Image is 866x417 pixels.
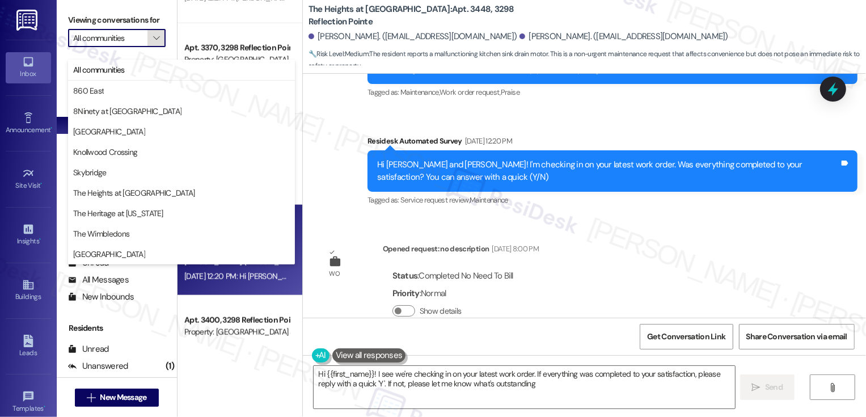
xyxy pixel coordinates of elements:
span: The Heritage at [US_STATE] [73,208,163,219]
div: : Completed No Need To Bill [392,267,513,285]
button: New Message [75,389,159,407]
span: Knollwood Crossing [73,146,137,158]
div: All Messages [68,274,129,286]
div: Apt. 3370, 3298 Reflection Pointe [184,42,289,54]
a: Leads [6,331,51,362]
span: New Message [100,391,146,403]
div: Tagged as: [367,84,857,100]
textarea: Hi {{first_name}}! I see we're checking in on your latest work order. If everything was completed... [314,366,735,408]
div: Prospects + Residents [57,64,177,76]
strong: 🔧 Risk Level: Medium [309,49,369,58]
i:  [87,393,95,402]
div: Property: [GEOGRAPHIC_DATA] at [GEOGRAPHIC_DATA] [184,54,289,66]
span: [GEOGRAPHIC_DATA] [73,248,145,260]
span: : The resident reports a malfunctioning kitchen sink drain motor. This is a non-urgent maintenanc... [309,48,866,73]
div: Opened request: no description [383,243,539,259]
label: Show details [420,305,462,317]
i:  [752,383,761,392]
div: Unanswered [68,360,128,372]
a: Site Visit • [6,164,51,195]
span: All communities [73,64,125,75]
i:  [153,33,159,43]
span: • [44,403,45,411]
button: Send [740,374,795,400]
div: Unread [68,343,109,355]
span: [GEOGRAPHIC_DATA] [73,126,145,137]
div: [PERSON_NAME]. ([EMAIL_ADDRESS][DOMAIN_NAME]) [519,31,728,43]
span: Get Conversation Link [647,331,725,343]
label: Viewing conversations for [68,11,166,29]
span: Send [765,381,783,393]
span: Skybridge [73,167,107,178]
i:  [829,383,837,392]
span: • [41,180,43,188]
a: Buildings [6,275,51,306]
div: Apt. 3400, 3298 Reflection Pointe [184,314,289,326]
span: Praise [501,87,519,97]
div: Tagged as: [367,192,857,208]
span: Maintenance [470,195,508,205]
b: Priority [392,288,420,299]
div: New Inbounds [68,291,134,303]
b: The Heights at [GEOGRAPHIC_DATA]: Apt. 3448, 3298 Reflection Pointe [309,3,535,28]
div: [PERSON_NAME]. ([EMAIL_ADDRESS][DOMAIN_NAME]) [309,31,517,43]
div: (1) [163,357,177,375]
span: Share Conversation via email [746,331,847,343]
div: [DATE] 12:20 PM: Hi [PERSON_NAME] and [PERSON_NAME]! I'm checking in on your latest work order. W... [184,271,787,281]
div: WO [329,268,340,280]
div: : Normal [392,285,513,302]
span: The Heights at [GEOGRAPHIC_DATA] [73,187,195,199]
div: Hi [PERSON_NAME] and [PERSON_NAME]! I'm checking in on your latest work order. Was everything com... [377,159,839,183]
a: Inbox [6,52,51,83]
div: Residesk Automated Survey [367,135,857,151]
span: • [39,235,41,243]
b: Status [392,270,418,281]
span: Maintenance , [400,87,440,97]
span: 860 East [73,85,104,96]
input: All communities [73,29,147,47]
button: Share Conversation via email [739,324,855,349]
div: Property: [GEOGRAPHIC_DATA] at [GEOGRAPHIC_DATA] [184,326,289,338]
span: Service request review , [400,195,470,205]
span: • [50,124,52,132]
span: The Wimbledons [73,228,129,239]
a: Insights • [6,220,51,250]
div: Prospects [57,219,177,231]
div: Residents [57,322,177,334]
span: Work order request , [440,87,501,97]
div: [DATE] 8:00 PM [489,243,539,255]
button: Get Conversation Link [640,324,733,349]
div: [DATE] 12:20 PM [462,135,512,147]
span: 8Ninety at [GEOGRAPHIC_DATA] [73,106,181,117]
img: ResiDesk Logo [16,10,40,31]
